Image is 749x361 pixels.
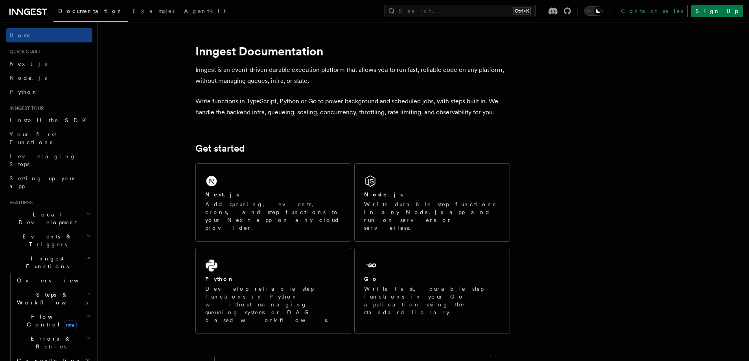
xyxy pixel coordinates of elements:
[385,5,536,17] button: Search...Ctrl+K
[354,163,510,242] a: Node.jsWrite durable step functions in any Node.js app and run on servers or serverless.
[9,175,77,189] span: Setting up your app
[9,75,47,81] span: Node.js
[128,2,179,21] a: Examples
[205,275,234,283] h2: Python
[364,285,500,316] p: Write fast, durable step functions in your Go application using the standard library.
[6,171,92,193] a: Setting up your app
[9,31,31,39] span: Home
[364,275,378,283] h2: Go
[6,200,33,206] span: Features
[205,200,341,232] p: Add queueing, events, crons, and step functions to your Next app on any cloud provider.
[584,6,603,16] button: Toggle dark mode
[6,85,92,99] a: Python
[195,44,510,58] h1: Inngest Documentation
[14,335,85,350] span: Errors & Retries
[195,143,245,154] a: Get started
[9,117,91,123] span: Install the SDK
[9,153,76,167] span: Leveraging Steps
[6,255,85,270] span: Inngest Functions
[6,49,40,55] span: Quick start
[14,291,88,306] span: Steps & Workflows
[195,96,510,118] p: Write functions in TypeScript, Python or Go to power background and scheduled jobs, with steps bu...
[6,127,92,149] a: Your first Functions
[195,248,351,334] a: PythonDevelop reliable step functions in Python without managing queueing systems or DAG based wo...
[14,332,92,354] button: Errors & Retries
[14,313,86,328] span: Flow Control
[6,105,44,112] span: Inngest tour
[14,288,92,310] button: Steps & Workflows
[205,191,239,198] h2: Next.js
[616,5,688,17] a: Contact sales
[354,248,510,334] a: GoWrite fast, durable step functions in your Go application using the standard library.
[6,28,92,42] a: Home
[53,2,128,22] a: Documentation
[6,229,92,251] button: Events & Triggers
[17,277,98,284] span: Overview
[9,89,38,95] span: Python
[6,71,92,85] a: Node.js
[14,310,92,332] button: Flow Controlnew
[513,7,531,15] kbd: Ctrl+K
[6,251,92,273] button: Inngest Functions
[205,285,341,324] p: Develop reliable step functions in Python without managing queueing systems or DAG based workflows.
[6,207,92,229] button: Local Development
[6,149,92,171] a: Leveraging Steps
[64,321,77,329] span: new
[195,64,510,86] p: Inngest is an event-driven durable execution platform that allows you to run fast, reliable code ...
[14,273,92,288] a: Overview
[6,113,92,127] a: Install the SDK
[6,233,86,248] span: Events & Triggers
[364,191,403,198] h2: Node.js
[6,57,92,71] a: Next.js
[184,8,226,14] span: AgentKit
[195,163,351,242] a: Next.jsAdd queueing, events, crons, and step functions to your Next app on any cloud provider.
[133,8,175,14] span: Examples
[9,131,56,145] span: Your first Functions
[9,60,47,67] span: Next.js
[58,8,123,14] span: Documentation
[691,5,743,17] a: Sign Up
[179,2,230,21] a: AgentKit
[364,200,500,232] p: Write durable step functions in any Node.js app and run on servers or serverless.
[6,211,86,226] span: Local Development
